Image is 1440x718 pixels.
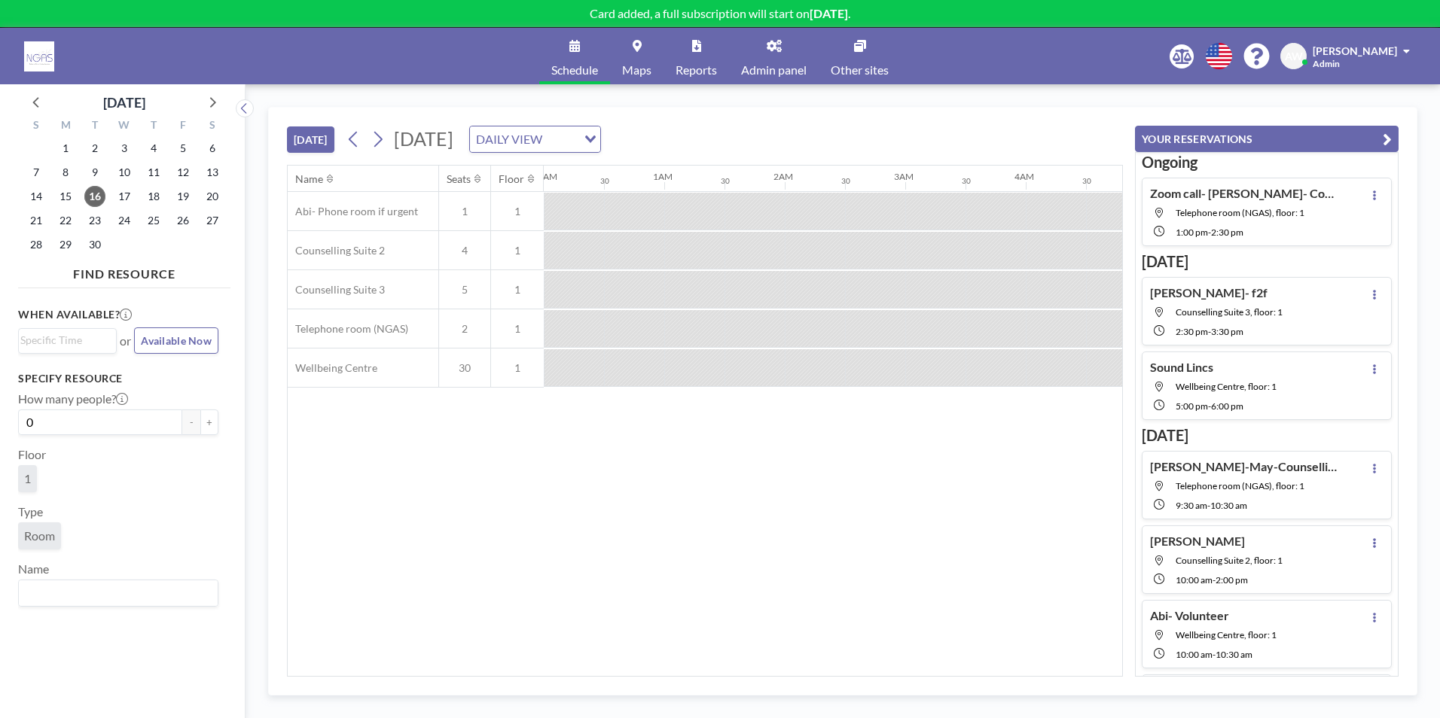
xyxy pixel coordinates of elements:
h4: Sound Lincs [1150,360,1213,375]
div: Search for option [19,580,218,606]
span: - [1207,500,1210,511]
span: Friday, September 19, 2025 [172,186,194,207]
h4: [PERSON_NAME]-May-Counselling [1150,459,1338,474]
h4: Abi- Volunteer [1150,608,1229,623]
input: Search for option [20,332,108,348]
button: + [200,409,218,435]
span: - [1208,400,1211,412]
h4: Zoom call- [PERSON_NAME]- Counselling [1150,186,1338,201]
div: Seats [447,172,471,186]
div: S [22,117,51,136]
span: Thursday, September 11, 2025 [143,162,164,183]
div: Search for option [470,126,600,152]
a: Admin panel [729,28,819,84]
span: 10:00 AM [1176,574,1213,586]
label: Type [18,504,43,519]
a: Maps [610,28,664,84]
span: 5 [439,283,490,297]
div: 12AM [532,171,557,182]
span: 2 [439,322,490,336]
span: Monday, September 1, 2025 [55,138,76,159]
h3: Specify resource [18,372,218,385]
a: Reports [664,28,729,84]
span: 1 [439,205,490,218]
span: or [120,333,131,348]
span: Tuesday, September 30, 2025 [84,234,105,255]
h3: [DATE] [1142,252,1392,271]
span: Thursday, September 18, 2025 [143,186,164,207]
span: 1 [491,205,544,218]
div: 30 [721,176,730,186]
h3: Ongoing [1142,153,1392,172]
button: - [182,409,200,435]
span: Sunday, September 28, 2025 [26,234,47,255]
span: 2:30 PM [1211,227,1243,238]
a: Other sites [819,28,901,84]
span: Sunday, September 7, 2025 [26,162,47,183]
h4: FIND RESOURCE [18,260,230,281]
span: Tuesday, September 9, 2025 [84,162,105,183]
span: Saturday, September 27, 2025 [202,210,223,231]
div: 30 [841,176,850,186]
div: 3AM [894,171,914,182]
span: Thursday, September 25, 2025 [143,210,164,231]
span: Maps [622,64,651,76]
span: 10:00 AM [1176,649,1213,660]
button: [DATE] [287,126,334,153]
span: Sunday, September 14, 2025 [26,186,47,207]
span: Saturday, September 20, 2025 [202,186,223,207]
div: 4AM [1014,171,1034,182]
span: 10:30 AM [1216,649,1252,660]
span: 30 [439,361,490,375]
span: 10:30 AM [1210,500,1247,511]
span: DAILY VIEW [473,129,545,149]
div: Name [295,172,323,186]
span: Wednesday, September 10, 2025 [114,162,135,183]
div: S [197,117,227,136]
span: Saturday, September 13, 2025 [202,162,223,183]
span: 1:00 PM [1176,227,1208,238]
span: 1 [491,361,544,375]
span: 1 [24,471,31,486]
span: Room [24,528,55,543]
span: Admin panel [741,64,807,76]
div: Search for option [19,329,116,351]
span: 9:30 AM [1176,500,1207,511]
button: Available Now [134,327,218,354]
span: Wellbeing Centre [288,361,377,375]
span: 3:30 PM [1211,326,1243,337]
span: Counselling Suite 2 [288,244,385,257]
span: Monday, September 15, 2025 [55,186,76,207]
div: [DATE] [103,92,145,113]
span: Telephone room (NGAS), floor: 1 [1176,207,1304,218]
span: Schedule [551,64,598,76]
span: Thursday, September 4, 2025 [143,138,164,159]
span: 1 [491,244,544,257]
div: 30 [962,176,971,186]
span: Friday, September 12, 2025 [172,162,194,183]
div: Floor [499,172,524,186]
span: 5:00 PM [1176,400,1208,412]
span: Telephone room (NGAS) [288,322,408,336]
span: - [1208,326,1211,337]
button: YOUR RESERVATIONS [1135,126,1399,152]
b: [DATE] [810,6,848,20]
span: Wellbeing Centre, floor: 1 [1176,629,1277,640]
span: 2:00 PM [1216,574,1248,586]
span: Friday, September 5, 2025 [172,138,194,159]
span: Saturday, September 6, 2025 [202,138,223,159]
span: Counselling Suite 3 [288,283,385,297]
span: 1 [491,322,544,336]
div: W [110,117,139,136]
span: Friday, September 26, 2025 [172,210,194,231]
span: [DATE] [394,127,453,150]
span: Wednesday, September 17, 2025 [114,186,135,207]
h3: [DATE] [1142,426,1392,445]
label: Floor [18,447,46,462]
span: 1 [491,283,544,297]
div: 1AM [653,171,673,182]
div: 30 [1082,176,1091,186]
span: Tuesday, September 16, 2025 [84,186,105,207]
span: - [1213,649,1216,660]
img: organization-logo [24,41,54,71]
